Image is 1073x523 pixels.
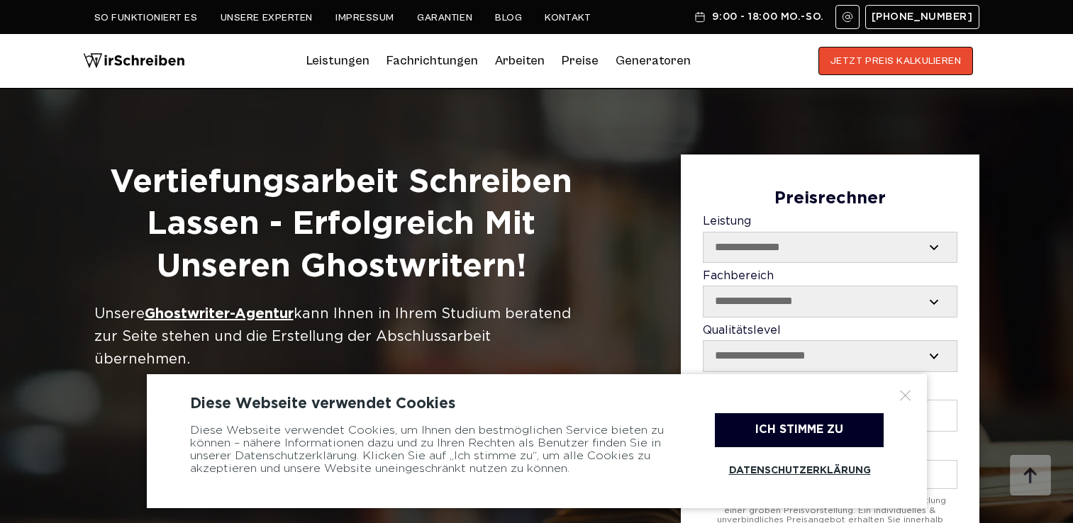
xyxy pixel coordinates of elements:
img: Email [842,11,853,23]
h1: Vertiefungsarbeit Schreiben Lassen - Erfolgreich mit Unseren Ghostwritern! [94,162,589,288]
select: Qualitätslevel [704,341,957,371]
div: Diese Webseite verwendet Cookies [190,395,884,412]
select: Fachbereich [704,286,957,316]
label: Fachbereich [703,270,957,317]
a: Ghostwriter-Agentur [145,303,294,325]
img: button top [1009,455,1052,497]
button: JETZT PREIS KALKULIEREN [818,47,974,75]
a: Leistungen [306,50,369,72]
img: Schedule [694,11,706,23]
label: Qualitätslevel [703,325,957,372]
a: Garantien [417,12,472,23]
a: Datenschutzerklärung [715,454,884,487]
label: Leistung [703,215,957,263]
a: Kontakt [545,12,591,23]
img: logo wirschreiben [83,47,185,75]
div: Diese Webseite verwendet Cookies, um Ihnen den bestmöglichen Service bieten zu können – nähere In... [190,413,679,487]
select: Leistung [704,232,957,262]
a: [PHONE_NUMBER] [865,5,979,29]
a: Arbeiten [495,50,545,72]
span: [PHONE_NUMBER] [872,11,973,23]
a: Unsere Experten [221,12,313,23]
a: Blog [495,12,522,23]
a: Generatoren [616,50,691,72]
a: Preise [562,53,599,68]
a: So funktioniert es [94,12,198,23]
span: 9:00 - 18:00 Mo.-So. [712,11,823,23]
div: Ich stimme zu [715,413,884,447]
div: Unsere kann Ihnen in Ihrem Studium beratend zur Seite stehen und die Erstellung der Abschlussarbe... [94,303,589,371]
div: Preisrechner [703,189,957,209]
a: Fachrichtungen [387,50,478,72]
a: Impressum [335,12,394,23]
